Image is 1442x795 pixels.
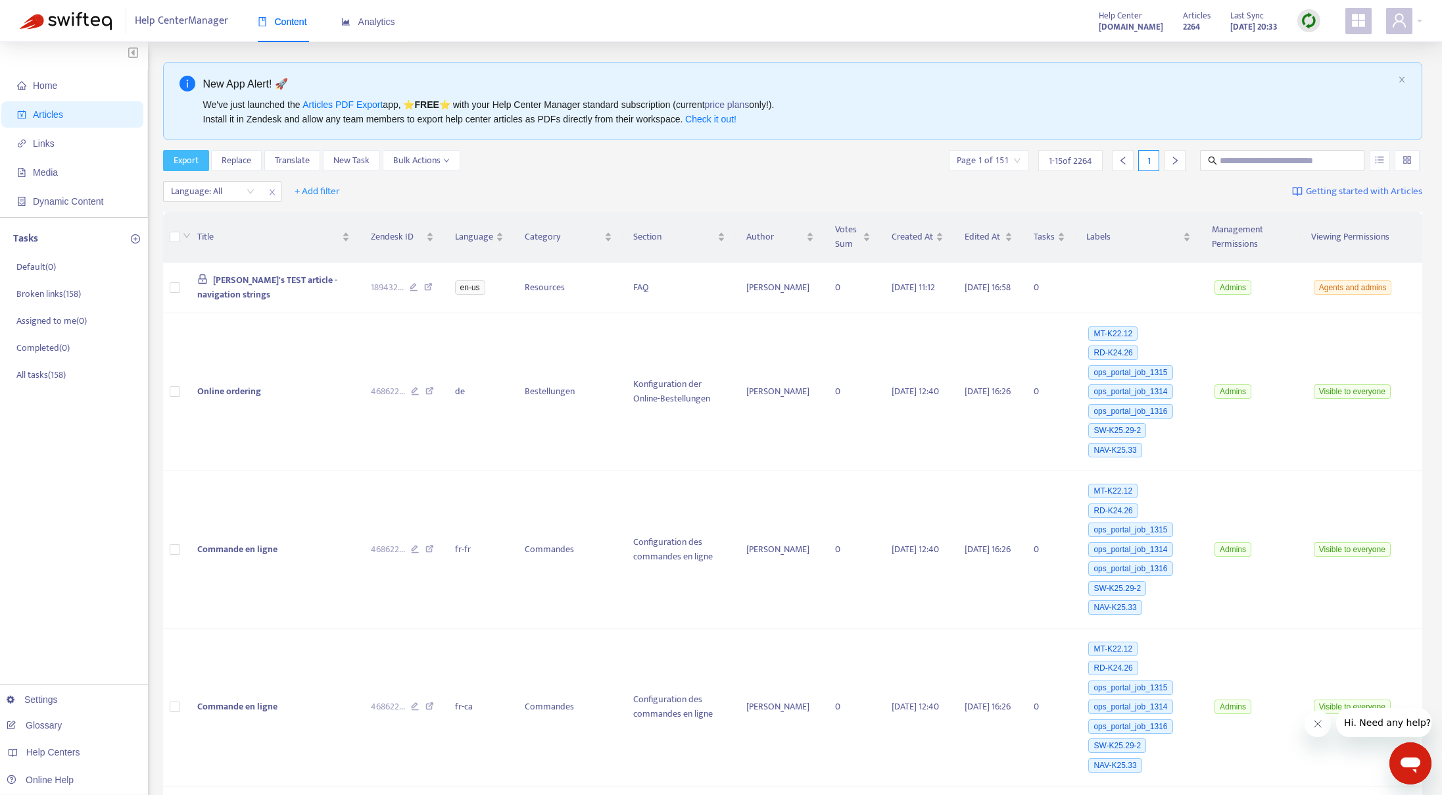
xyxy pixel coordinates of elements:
th: Created At [881,212,954,263]
th: Viewing Permissions [1301,212,1422,263]
td: 0 [825,628,882,786]
th: Labels [1076,212,1202,263]
p: Assigned to me ( 0 ) [16,314,87,328]
th: Management Permissions [1201,212,1301,263]
span: Online ordering [197,384,261,399]
td: Bestellungen [514,313,623,471]
span: 189432 ... [371,280,404,295]
span: ops_portal_job_1316 [1088,561,1172,576]
span: Votes Sum [835,222,861,251]
span: Author [746,230,803,244]
span: Admins [1214,280,1251,295]
td: Configuration des commandes en ligne [623,628,736,786]
span: [DATE] 12:40 [892,699,939,714]
td: 0 [1023,471,1076,629]
span: Tasks [1034,230,1055,244]
a: [DOMAIN_NAME] [1099,19,1163,34]
td: FAQ [623,263,736,313]
span: Section [633,230,715,244]
th: Zendesk ID [360,212,445,263]
button: Bulk Actionsdown [383,150,460,171]
span: down [443,157,450,164]
span: Replace [222,153,251,168]
th: Author [736,212,824,263]
span: Help Center Manager [135,9,228,34]
span: book [258,17,267,26]
span: Dynamic Content [33,196,103,207]
td: 0 [1023,313,1076,471]
span: 468622 ... [371,542,405,557]
span: MT-K22.12 [1088,484,1138,498]
button: close [1398,76,1406,84]
span: ops_portal_job_1314 [1088,542,1172,557]
span: Agents and admins [1314,280,1392,295]
span: [DATE] 16:58 [965,280,1011,295]
div: We've just launched the app, ⭐ ⭐️ with your Help Center Manager standard subscription (current on... [203,97,1393,126]
div: New App Alert! 🚀 [203,76,1393,92]
span: ops_portal_job_1315 [1088,680,1172,695]
strong: 2264 [1183,20,1200,34]
p: Tasks [13,231,38,247]
iframe: Message from company [1336,708,1431,737]
span: Created At [892,230,933,244]
span: [DATE] 12:40 [892,384,939,399]
span: down [183,232,191,240]
span: 468622 ... [371,700,405,714]
td: Resources [514,263,623,313]
th: Language [445,212,514,263]
span: Title [197,230,339,244]
a: Settings [7,694,58,705]
span: Articles [33,109,63,120]
span: NAV-K25.33 [1088,758,1142,773]
span: RD-K24.26 [1088,346,1138,360]
td: [PERSON_NAME] [736,263,824,313]
button: Translate [264,150,320,171]
span: account-book [17,110,26,119]
span: 468622 ... [371,384,405,399]
td: 0 [825,313,882,471]
span: [DATE] 12:40 [892,542,939,557]
th: Category [514,212,623,263]
a: Online Help [7,775,74,785]
td: Commandes [514,628,623,786]
span: Edited At [965,230,1002,244]
button: unordered-list [1370,150,1390,171]
span: Media [33,167,58,178]
span: ops_portal_job_1314 [1088,384,1172,399]
td: 0 [1023,628,1076,786]
span: 1 - 15 of 2264 [1049,154,1092,168]
span: ops_portal_job_1314 [1088,700,1172,714]
td: Konfiguration der Online-Bestellungen [623,313,736,471]
span: MT-K22.12 [1088,326,1138,341]
span: Commande en ligne [197,542,277,557]
span: user [1391,13,1407,28]
span: Visible to everyone [1314,384,1391,399]
span: Admins [1214,542,1251,557]
span: appstore [1351,13,1366,28]
strong: [DOMAIN_NAME] [1099,20,1163,34]
span: RD-K24.26 [1088,661,1138,675]
td: 0 [1023,263,1076,313]
span: Labels [1086,230,1181,244]
span: left [1118,156,1128,165]
span: plus-circle [131,234,140,244]
span: Links [33,138,55,149]
span: Home [33,80,57,91]
a: Check it out! [685,114,736,124]
span: Visible to everyone [1314,542,1391,557]
img: sync.dc5367851b00ba804db3.png [1301,13,1317,29]
td: fr-ca [445,628,514,786]
th: Votes Sum [825,212,882,263]
span: [PERSON_NAME]'s TEST article - navigation strings [197,272,337,302]
strong: [DATE] 20:33 [1230,20,1278,34]
a: Articles PDF Export [302,99,383,110]
th: Title [187,212,360,263]
span: [DATE] 11:12 [892,280,935,295]
span: Getting started with Articles [1306,184,1422,199]
span: area-chart [341,17,350,26]
span: Category [525,230,602,244]
span: right [1170,156,1180,165]
td: 0 [825,263,882,313]
span: RD-K24.26 [1088,503,1138,518]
